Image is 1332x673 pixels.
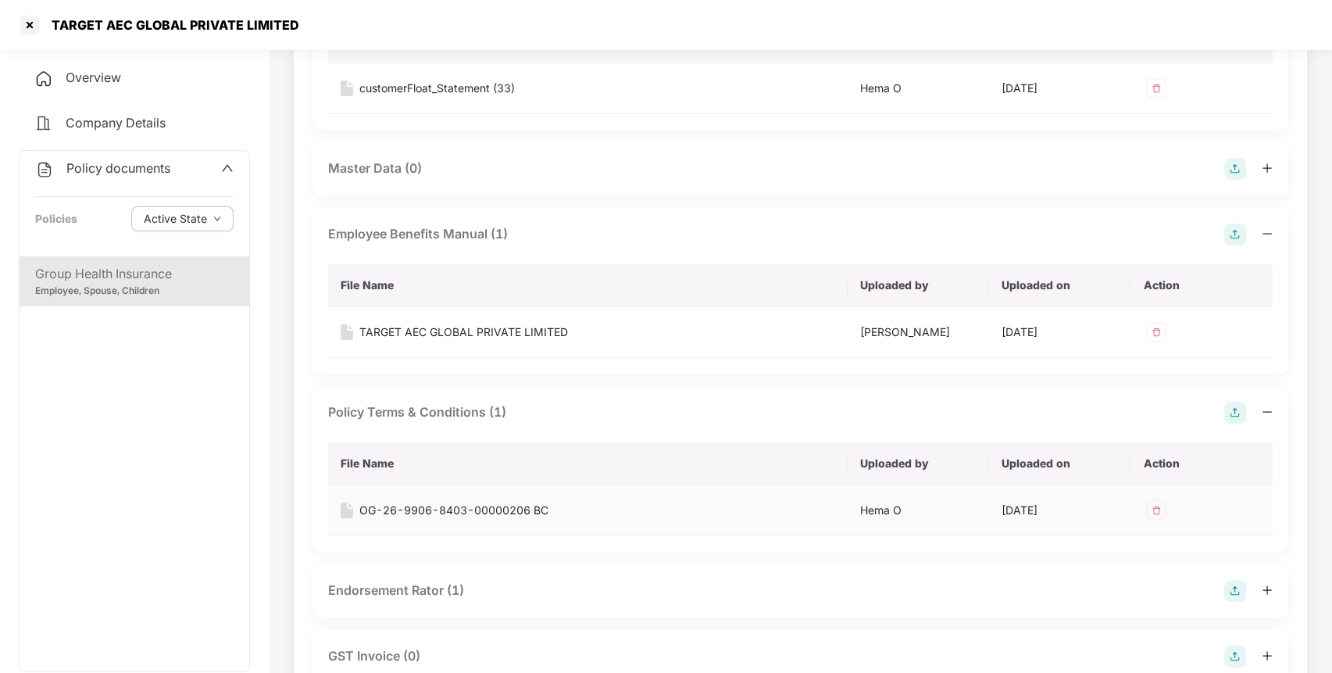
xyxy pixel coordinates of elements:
[1262,406,1273,417] span: minus
[131,206,234,231] button: Active Statedown
[328,646,420,666] div: GST Invoice (0)
[35,210,77,227] div: Policies
[1144,76,1169,101] img: svg+xml;base64,PHN2ZyB4bWxucz0iaHR0cDovL3d3dy53My5vcmcvMjAwMC9zdmciIHdpZHRoPSIzMiIgaGVpZ2h0PSIzMi...
[1262,163,1273,174] span: plus
[1144,320,1169,345] img: svg+xml;base64,PHN2ZyB4bWxucz0iaHR0cDovL3d3dy53My5vcmcvMjAwMC9zdmciIHdpZHRoPSIzMiIgaGVpZ2h0PSIzMi...
[1262,228,1273,239] span: minus
[34,114,53,133] img: svg+xml;base64,PHN2ZyB4bWxucz0iaHR0cDovL3d3dy53My5vcmcvMjAwMC9zdmciIHdpZHRoPSIyNCIgaGVpZ2h0PSIyNC...
[1224,402,1246,424] img: svg+xml;base64,PHN2ZyB4bWxucz0iaHR0cDovL3d3dy53My5vcmcvMjAwMC9zdmciIHdpZHRoPSIyOCIgaGVpZ2h0PSIyOC...
[1262,585,1273,596] span: plus
[35,264,234,284] div: Group Health Insurance
[35,284,234,299] div: Employee, Spouse, Children
[989,264,1130,307] th: Uploaded on
[328,264,848,307] th: File Name
[359,80,515,97] div: customerFloat_Statement (33)
[848,264,989,307] th: Uploaded by
[66,70,121,85] span: Overview
[328,159,422,178] div: Master Data (0)
[341,81,353,96] img: svg+xml;base64,PHN2ZyB4bWxucz0iaHR0cDovL3d3dy53My5vcmcvMjAwMC9zdmciIHdpZHRoPSIxNiIgaGVpZ2h0PSIyMC...
[328,403,506,422] div: Policy Terms & Conditions (1)
[860,80,977,97] div: Hema O
[328,224,508,244] div: Employee Benefits Manual (1)
[34,70,53,88] img: svg+xml;base64,PHN2ZyB4bWxucz0iaHR0cDovL3d3dy53My5vcmcvMjAwMC9zdmciIHdpZHRoPSIyNCIgaGVpZ2h0PSIyNC...
[1131,442,1273,485] th: Action
[1224,224,1246,245] img: svg+xml;base64,PHN2ZyB4bWxucz0iaHR0cDovL3d3dy53My5vcmcvMjAwMC9zdmciIHdpZHRoPSIyOCIgaGVpZ2h0PSIyOC...
[1002,80,1118,97] div: [DATE]
[66,160,170,176] span: Policy documents
[989,442,1130,485] th: Uploaded on
[1131,264,1273,307] th: Action
[213,215,221,224] span: down
[341,324,353,340] img: svg+xml;base64,PHN2ZyB4bWxucz0iaHR0cDovL3d3dy53My5vcmcvMjAwMC9zdmciIHdpZHRoPSIxNiIgaGVpZ2h0PSIyMC...
[1224,646,1246,668] img: svg+xml;base64,PHN2ZyB4bWxucz0iaHR0cDovL3d3dy53My5vcmcvMjAwMC9zdmciIHdpZHRoPSIyOCIgaGVpZ2h0PSIyOC...
[144,210,207,227] span: Active State
[860,324,977,341] div: [PERSON_NAME]
[359,324,568,341] div: TARGET AEC GLOBAL PRIVATE LIMITED
[1002,502,1118,519] div: [DATE]
[328,581,464,600] div: Endorsement Rator (1)
[1224,580,1246,602] img: svg+xml;base64,PHN2ZyB4bWxucz0iaHR0cDovL3d3dy53My5vcmcvMjAwMC9zdmciIHdpZHRoPSIyOCIgaGVpZ2h0PSIyOC...
[35,160,54,179] img: svg+xml;base64,PHN2ZyB4bWxucz0iaHR0cDovL3d3dy53My5vcmcvMjAwMC9zdmciIHdpZHRoPSIyNCIgaGVpZ2h0PSIyNC...
[848,442,989,485] th: Uploaded by
[42,17,299,33] div: TARGET AEC GLOBAL PRIVATE LIMITED
[221,162,234,174] span: up
[860,502,977,519] div: Hema O
[328,442,848,485] th: File Name
[1262,650,1273,661] span: plus
[1002,324,1118,341] div: [DATE]
[1224,158,1246,180] img: svg+xml;base64,PHN2ZyB4bWxucz0iaHR0cDovL3d3dy53My5vcmcvMjAwMC9zdmciIHdpZHRoPSIyOCIgaGVpZ2h0PSIyOC...
[341,503,353,518] img: svg+xml;base64,PHN2ZyB4bWxucz0iaHR0cDovL3d3dy53My5vcmcvMjAwMC9zdmciIHdpZHRoPSIxNiIgaGVpZ2h0PSIyMC...
[359,502,548,519] div: OG-26-9906-8403-00000206 BC
[66,115,166,131] span: Company Details
[1144,498,1169,523] img: svg+xml;base64,PHN2ZyB4bWxucz0iaHR0cDovL3d3dy53My5vcmcvMjAwMC9zdmciIHdpZHRoPSIzMiIgaGVpZ2h0PSIzMi...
